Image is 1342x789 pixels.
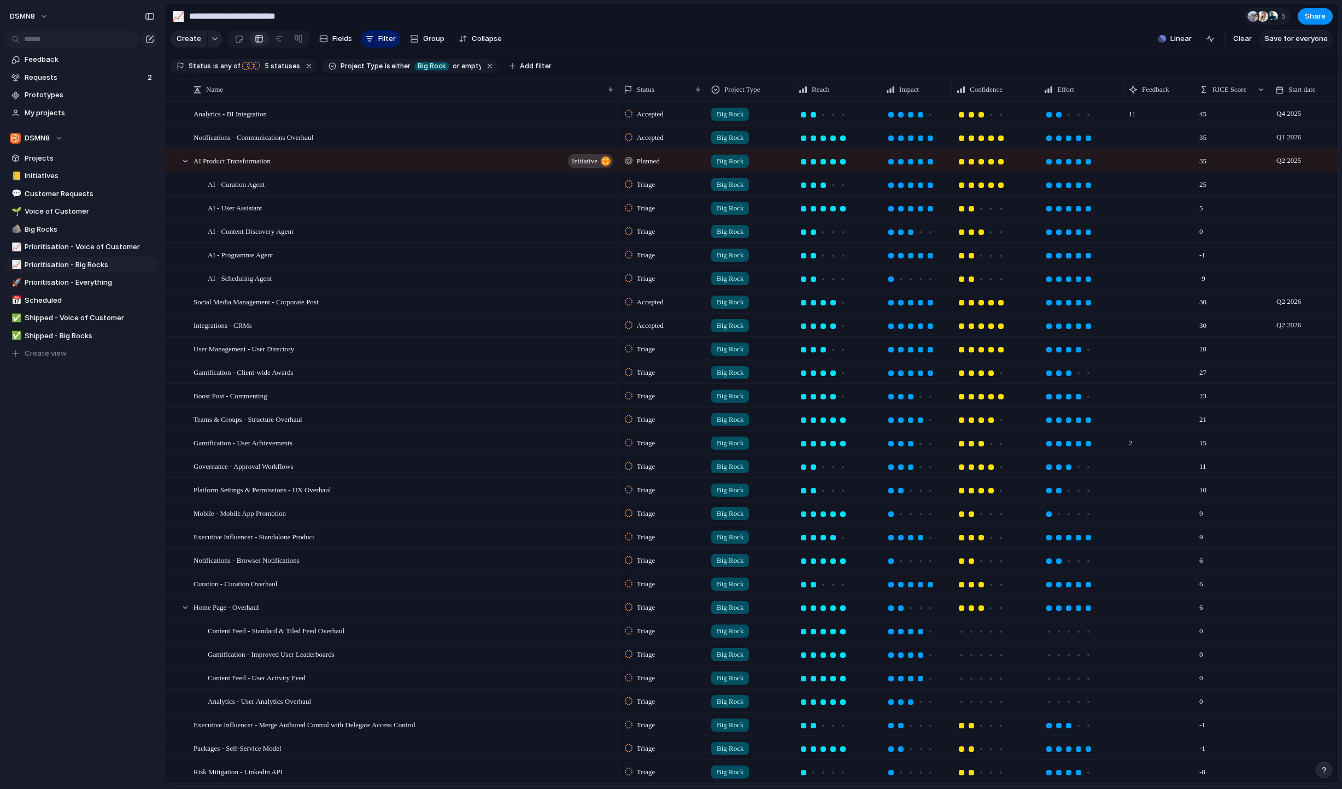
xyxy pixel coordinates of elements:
[25,331,155,341] span: Shipped - Big Rocks
[194,295,319,308] span: Social Media Management - Corporate Post
[637,743,655,754] span: Triage
[1305,11,1326,22] span: Share
[1274,319,1304,332] span: Q2 2026
[5,310,159,326] a: ✅Shipped - Voice of Customer
[194,460,293,472] span: Governance - Approval Workflows
[637,367,655,378] span: Triage
[637,461,655,472] span: Triage
[211,60,242,72] button: isany of
[717,720,743,731] span: Big Rock
[194,389,267,402] span: Boost Post - Commenting
[5,239,159,255] a: 📈Prioritisation - Voice of Customer
[5,292,159,309] div: 📅Scheduled
[1195,103,1211,120] span: 45
[25,313,155,323] span: Shipped - Voice of Customer
[1298,8,1333,25] button: Share
[25,242,155,252] span: Prioritisation - Voice of Customer
[423,33,444,44] span: Group
[25,260,155,270] span: Prioritisation - Big Rocks
[5,221,159,238] a: 🪨Big Rocks
[717,438,743,449] span: Big Rock
[10,170,21,181] button: 📒
[1057,84,1074,95] span: Effort
[717,226,743,237] span: Big Rock
[1212,84,1246,95] span: RICE Score
[177,33,201,44] span: Create
[451,61,481,71] span: or empty
[194,436,292,449] span: Gamification - User Achievements
[10,189,21,199] button: 💬
[1195,573,1208,590] span: 6
[637,250,655,261] span: Triage
[5,328,159,344] a: ✅Shipped - Big Rocks
[5,203,159,220] div: 🌱Voice of Customer
[572,154,597,169] span: initiative
[10,277,21,288] button: 🚀
[208,248,273,261] span: AI - Programme Agent
[25,277,155,288] span: Prioritisation - Everything
[25,108,155,119] span: My projects
[412,60,483,72] button: Big Rockor empty
[25,133,50,144] span: DSMN8
[1195,596,1208,613] span: 6
[717,156,743,167] span: Big Rock
[1229,30,1256,48] button: Clear
[332,33,352,44] span: Fields
[1288,84,1315,95] span: Start date
[1170,33,1192,44] span: Linear
[10,206,21,217] button: 🌱
[194,131,313,143] span: Notifications - Communications Overhaul
[10,260,21,270] button: 📈
[637,626,655,637] span: Triage
[383,60,414,72] button: iseither
[10,313,21,323] button: ✅
[1195,291,1211,308] span: 30
[11,258,19,271] div: 📈
[1195,737,1210,754] span: -1
[1195,761,1210,778] span: -8
[1195,173,1211,190] span: 25
[637,555,655,566] span: Triage
[1274,154,1304,167] span: Q2 2025
[717,743,743,754] span: Big Rock
[1195,549,1208,566] span: 6
[637,156,660,167] span: Planned
[194,319,252,331] span: Integrations - CRMs
[10,242,21,252] button: 📈
[637,320,664,331] span: Accepted
[378,33,396,44] span: Filter
[637,720,655,731] span: Triage
[194,154,271,167] span: AI Product Transformation
[5,150,159,167] a: Projects
[717,508,743,519] span: Big Rock
[1195,714,1210,731] span: -1
[1195,620,1208,637] span: 0
[717,461,743,472] span: Big Rock
[25,189,155,199] span: Customer Requests
[1195,126,1211,143] span: 35
[5,257,159,273] a: 📈Prioritisation - Big Rocks
[390,61,412,71] span: either
[568,154,613,168] button: initiative
[11,241,19,254] div: 📈
[206,84,223,95] span: Name
[5,186,159,202] div: 💬Customer Requests
[717,344,743,355] span: Big Rock
[194,366,294,378] span: Gamification - Client-wide Awards
[812,84,829,95] span: Reach
[208,671,306,684] span: Content Feed - User Activity Feed
[1195,408,1211,425] span: 21
[717,485,743,496] span: Big Rock
[717,767,743,778] span: Big Rock
[315,30,356,48] button: Fields
[25,90,155,101] span: Prototypes
[1195,361,1211,378] span: 27
[5,345,159,362] button: Create view
[717,673,743,684] span: Big Rock
[717,179,743,190] span: Big Rock
[208,201,262,214] span: AI - User Assistant
[170,30,207,48] button: Create
[1154,31,1196,47] button: Linear
[1195,432,1211,449] span: 15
